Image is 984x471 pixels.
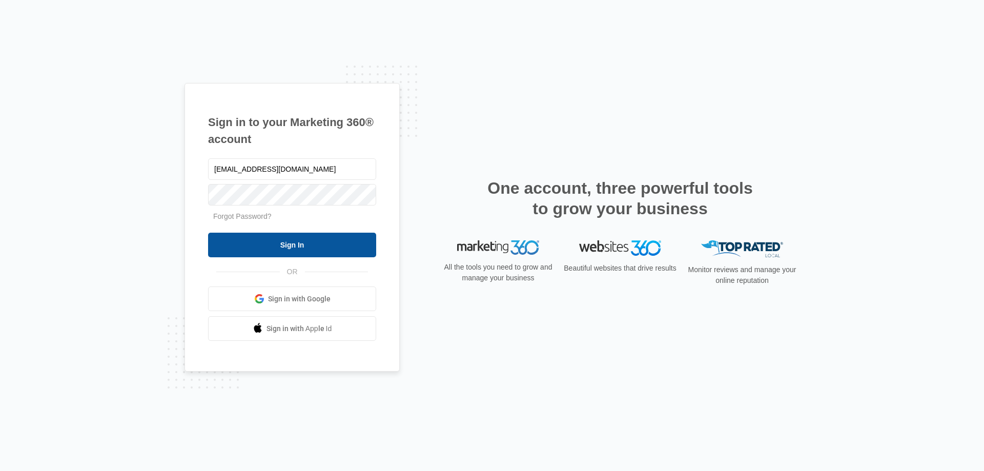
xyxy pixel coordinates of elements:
img: Marketing 360 [457,240,539,255]
img: Top Rated Local [701,240,783,257]
span: Sign in with Google [268,294,331,304]
h1: Sign in to your Marketing 360® account [208,114,376,148]
input: Email [208,158,376,180]
span: OR [280,267,305,277]
a: Forgot Password? [213,212,272,220]
span: Sign in with Apple Id [266,323,332,334]
p: All the tools you need to grow and manage your business [441,262,556,283]
img: Websites 360 [579,240,661,255]
input: Sign In [208,233,376,257]
p: Beautiful websites that drive results [563,263,678,274]
a: Sign in with Apple Id [208,316,376,341]
a: Sign in with Google [208,286,376,311]
h2: One account, three powerful tools to grow your business [484,178,756,219]
p: Monitor reviews and manage your online reputation [685,264,799,286]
